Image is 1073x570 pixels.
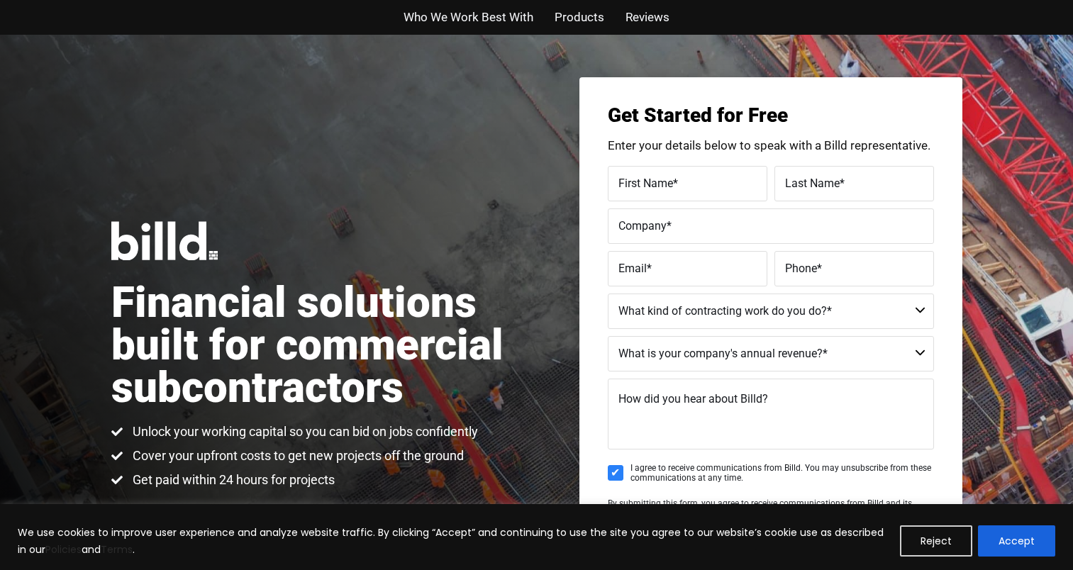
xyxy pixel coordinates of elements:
span: I agree to receive communications from Billd. You may unsubscribe from these communications at an... [630,463,934,484]
span: Get paid within 24 hours for projects [129,471,335,488]
button: Accept [978,525,1055,557]
a: Who We Work Best With [404,7,533,28]
p: Enter your details below to speak with a Billd representative. [608,140,934,152]
span: Cover your upfront costs to get new projects off the ground [129,447,464,464]
h3: Get Started for Free [608,106,934,125]
span: By submitting this form, you agree to receive communications from Billd and its representatives, ... [608,498,912,520]
span: Unlock your working capital so you can bid on jobs confidently [129,423,478,440]
span: Phone [785,261,817,274]
span: Last Name [785,176,840,189]
h1: Financial solutions built for commercial subcontractors [111,281,537,409]
span: How did you hear about Billd? [618,392,768,406]
span: Company [618,218,667,232]
span: Email [618,261,647,274]
a: Products [555,7,604,28]
button: Reject [900,525,972,557]
a: Terms [101,542,133,557]
p: We use cookies to improve user experience and analyze website traffic. By clicking “Accept” and c... [18,524,889,558]
a: Policies [45,542,82,557]
input: I agree to receive communications from Billd. You may unsubscribe from these communications at an... [608,465,623,481]
a: Reviews [626,7,669,28]
span: First Name [618,176,673,189]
